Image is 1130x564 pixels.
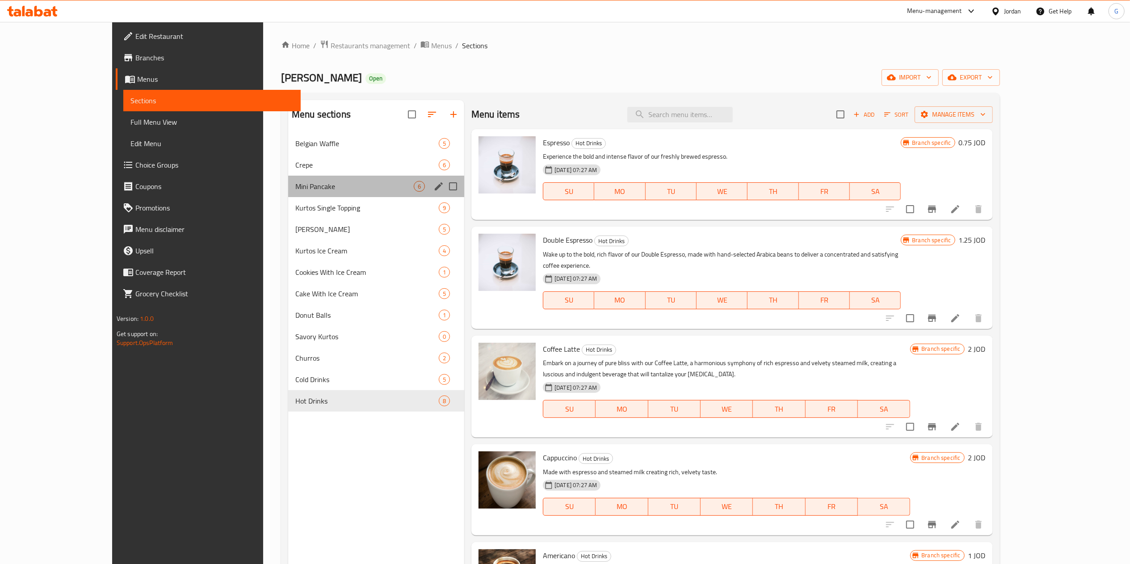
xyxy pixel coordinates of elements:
[455,40,458,51] li: /
[806,400,858,418] button: FR
[799,182,850,200] button: FR
[414,181,425,192] div: items
[137,74,294,84] span: Menus
[572,138,605,148] span: Hot Drinks
[922,109,986,120] span: Manage items
[479,451,536,509] img: Cappuccino
[850,108,878,122] span: Add item
[551,383,601,392] span: [DATE] 07:27 AM
[288,304,464,326] div: Donut Balls1
[942,69,1000,86] button: export
[756,403,802,416] span: TH
[901,200,920,219] span: Select to update
[547,294,591,307] span: SU
[439,138,450,149] div: items
[704,403,749,416] span: WE
[443,104,464,125] button: Add section
[543,358,910,380] p: Embark on a journey of pure bliss with our Coffee Latte, a harmonious symphony of rich espresso a...
[950,313,961,324] a: Edit menu item
[295,160,439,170] div: Crepe
[439,310,450,320] div: items
[439,354,449,362] span: 2
[295,288,439,299] span: Cake With Ice Cream
[439,374,450,385] div: items
[882,108,911,122] button: Sort
[547,403,592,416] span: SU
[123,111,301,133] a: Full Menu View
[479,343,536,400] img: Coffee Latte
[652,403,697,416] span: TU
[439,202,450,213] div: items
[950,204,961,215] a: Edit menu item
[295,396,439,406] div: Hot Drinks
[116,176,301,197] a: Coupons
[288,129,464,415] nav: Menu sections
[295,202,439,213] span: Kurtos Single Topping
[479,234,536,291] img: Double Espresso
[116,47,301,68] a: Branches
[582,345,616,355] div: Hot Drinks
[853,185,897,198] span: SA
[439,375,449,384] span: 5
[648,498,701,516] button: TU
[858,498,910,516] button: SA
[295,331,439,342] span: Savory Kurtos
[751,185,795,198] span: TH
[968,514,989,535] button: delete
[950,421,961,432] a: Edit menu item
[543,136,570,149] span: Espresso
[918,345,964,353] span: Branch specific
[809,500,854,513] span: FR
[648,400,701,418] button: TU
[551,481,601,489] span: [DATE] 07:27 AM
[420,40,452,51] a: Menus
[295,138,439,149] span: Belgian Waffle
[295,181,414,192] span: Mini Pancake
[543,249,901,271] p: Wake up to the bold, rich flavor of our Double Espresso, made with hand-selected Arabica beans to...
[439,333,449,341] span: 0
[594,291,645,309] button: MO
[135,288,294,299] span: Grocery Checklist
[116,68,301,90] a: Menus
[577,551,611,562] div: Hot Drinks
[281,40,1000,51] nav: breadcrumb
[852,109,876,120] span: Add
[414,182,424,191] span: 6
[968,416,989,438] button: delete
[652,500,697,513] span: TU
[700,294,744,307] span: WE
[1114,6,1118,16] span: G
[365,73,386,84] div: Open
[439,245,450,256] div: items
[543,467,910,478] p: Made with espresso and steamed milk creating rich, velvety taste.
[439,290,449,298] span: 5
[135,52,294,63] span: Branches
[439,204,449,212] span: 9
[288,390,464,412] div: Hot Drinks8
[295,374,439,385] span: Cold Drinks
[949,72,993,83] span: export
[831,105,850,124] span: Select section
[802,294,846,307] span: FR
[627,107,733,122] input: search
[918,454,964,462] span: Branch specific
[968,198,989,220] button: delete
[649,294,693,307] span: TU
[799,291,850,309] button: FR
[577,551,611,561] span: Hot Drinks
[135,224,294,235] span: Menu disclaimer
[704,500,749,513] span: WE
[288,369,464,390] div: Cold Drinks5
[462,40,487,51] span: Sections
[288,326,464,347] div: Savory Kurtos0
[950,519,961,530] a: Edit menu item
[543,549,575,562] span: Americano
[288,133,464,154] div: Belgian Waffle5
[968,343,986,355] h6: 2 JOD
[547,185,591,198] span: SU
[439,353,450,363] div: items
[295,353,439,363] span: Churros
[850,108,878,122] button: Add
